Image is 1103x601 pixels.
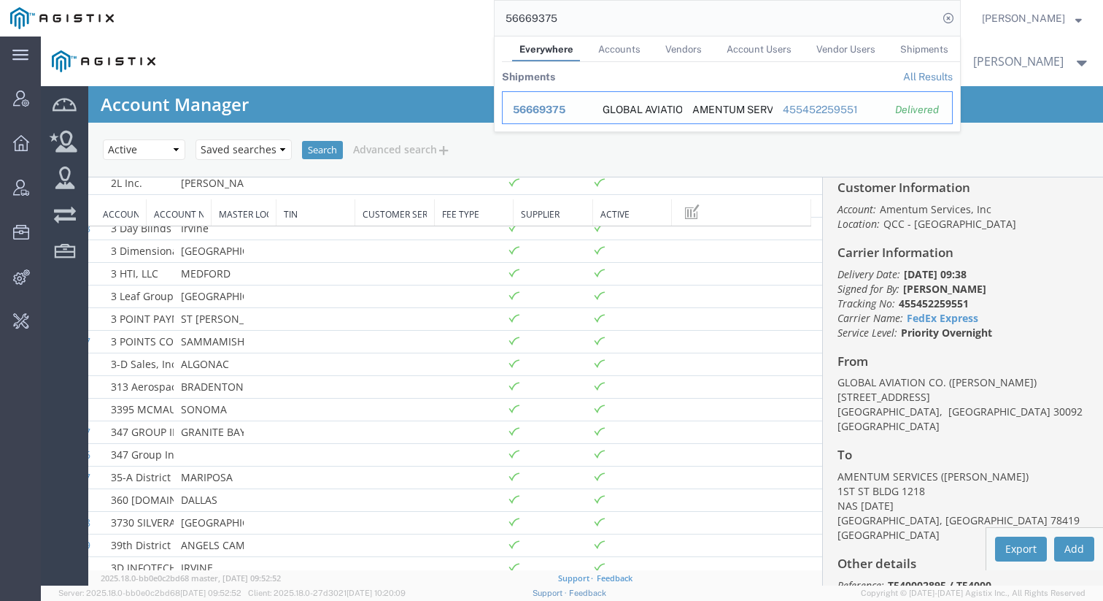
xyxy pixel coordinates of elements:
input: Search for shipment number, reference number [495,1,938,36]
div: AMENTUM SERVICES [692,92,762,123]
span: Copyright © [DATE]-[DATE] Agistix Inc., All Rights Reserved [861,587,1085,600]
span: Vendor Users [816,44,875,55]
div: 455452259551 [783,102,875,118]
span: Vendors [665,44,702,55]
div: GLOBAL AVIATION CO. [603,92,673,123]
a: Support [533,589,569,597]
span: Client: 2025.18.0-27d3021 [248,589,406,597]
a: Feedback [569,589,606,597]
span: Account Users [727,44,792,55]
span: Daria Moshkova [982,10,1065,26]
img: logo [10,7,114,29]
span: [DATE] 10:20:09 [347,589,406,597]
span: Shipments [900,44,948,55]
iframe: FS Legacy Container [41,37,1103,586]
span: Server: 2025.18.0-bb0e0c2bd68 [58,589,241,597]
table: Search Results [502,62,960,131]
span: Accounts [598,44,640,55]
span: Everywhere [519,44,573,55]
div: 56669375 [513,102,582,118]
a: View all shipments found by criterion [903,71,953,83]
span: 56669375 [513,104,565,115]
button: [PERSON_NAME] [981,9,1083,27]
div: Delivered [895,102,942,118]
span: [DATE] 09:52:52 [180,589,241,597]
th: Shipments [502,62,555,91]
